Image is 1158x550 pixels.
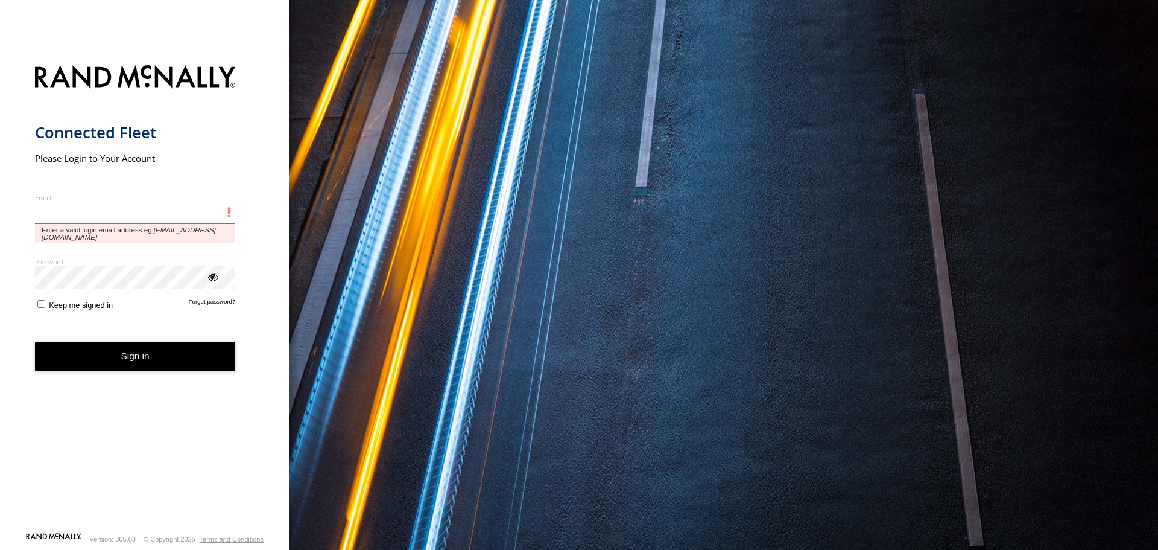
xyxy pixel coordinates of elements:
[35,257,236,266] label: Password
[35,152,236,164] h2: Please Login to Your Account
[206,270,218,283] div: ViewPassword
[42,226,216,241] em: [EMAIL_ADDRESS][DOMAIN_NAME]
[200,536,264,543] a: Terms and Conditions
[35,224,236,243] span: Enter a valid login email address eg.
[35,123,236,142] h1: Connected Fleet
[90,536,136,543] div: Version: 305.03
[35,193,236,202] label: Email
[189,298,236,310] a: Forgot password?
[144,536,264,543] div: © Copyright 2025 -
[35,63,236,94] img: Rand McNally
[49,301,113,310] span: Keep me signed in
[35,342,236,371] button: Sign in
[37,300,45,308] input: Keep me signed in
[35,58,255,532] form: main
[26,533,81,545] a: Visit our Website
